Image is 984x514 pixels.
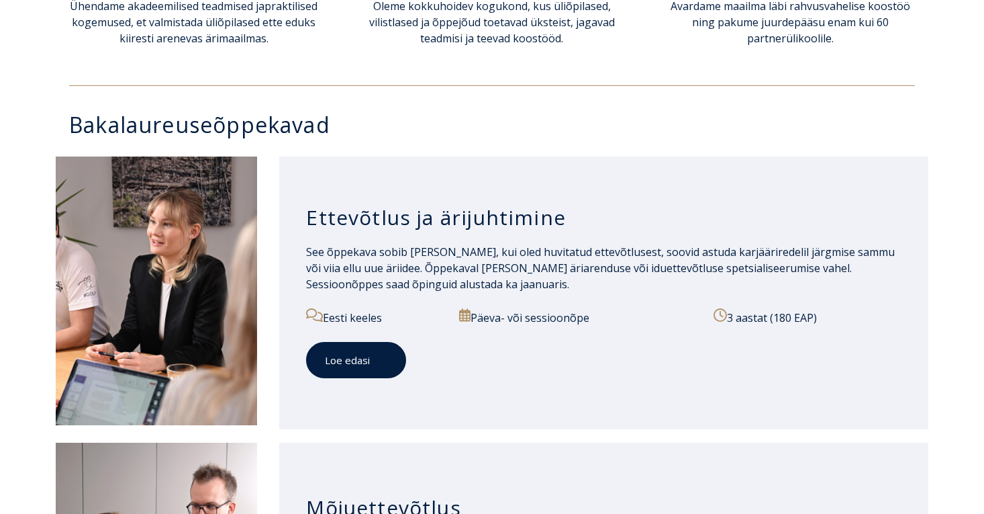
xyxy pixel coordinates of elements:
p: 3 aastat (180 EAP) [714,308,901,326]
img: Ettevõtlus ja ärijuhtimine [56,157,257,425]
p: Päeva- või sessioonõpe [459,308,698,326]
a: Loe edasi [306,342,406,379]
p: Eesti keeles [306,308,444,326]
h3: Bakalaureuseõppekavad [69,113,928,136]
span: See õppekava sobib [PERSON_NAME], kui oled huvitatud ettevõtlusest, soovid astuda karjääriredelil... [306,245,895,292]
h3: Ettevõtlus ja ärijuhtimine [306,205,901,230]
